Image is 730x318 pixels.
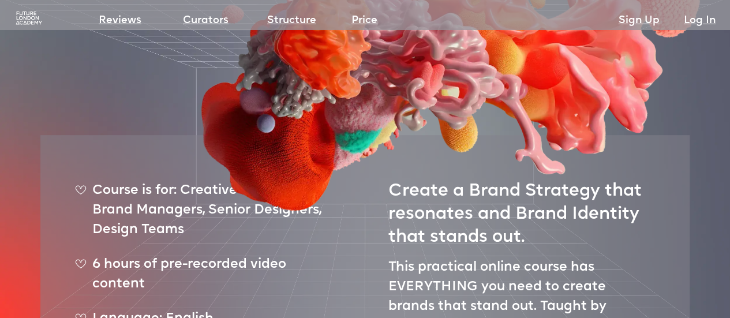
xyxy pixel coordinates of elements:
a: Curators [183,13,229,29]
a: Price [351,13,377,29]
a: Reviews [99,13,141,29]
a: Structure [267,13,316,29]
a: Log In [684,13,716,29]
div: 6 hours of pre-recorded video content [75,255,342,304]
a: Sign Up [618,13,659,29]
